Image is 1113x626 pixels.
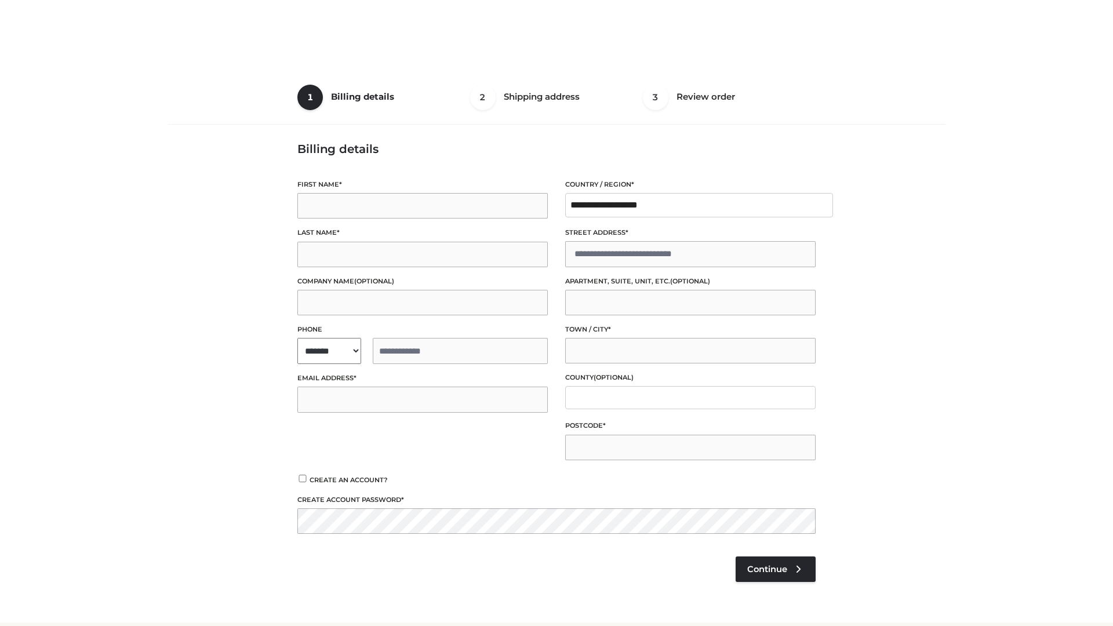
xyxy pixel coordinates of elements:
span: Review order [676,91,735,102]
label: County [565,372,816,383]
label: Last name [297,227,548,238]
label: Phone [297,324,548,335]
span: (optional) [354,277,394,285]
span: Create an account? [310,476,388,484]
span: 2 [470,85,496,110]
label: Town / City [565,324,816,335]
label: Country / Region [565,179,816,190]
span: Continue [747,564,787,574]
span: 3 [643,85,668,110]
span: (optional) [670,277,710,285]
span: Shipping address [504,91,580,102]
label: Street address [565,227,816,238]
label: Email address [297,373,548,384]
label: Create account password [297,494,816,505]
label: Postcode [565,420,816,431]
span: (optional) [594,373,634,381]
label: Company name [297,276,548,287]
a: Continue [736,556,816,582]
span: 1 [297,85,323,110]
h3: Billing details [297,142,816,156]
label: Apartment, suite, unit, etc. [565,276,816,287]
input: Create an account? [297,475,308,482]
span: Billing details [331,91,394,102]
label: First name [297,179,548,190]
